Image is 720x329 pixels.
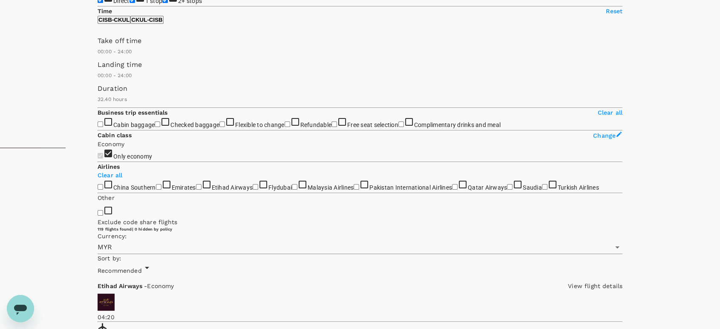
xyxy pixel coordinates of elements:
[253,184,258,190] input: Flydubai
[98,233,127,240] span: Currency :
[285,121,290,127] input: Refundable
[196,184,202,190] input: Etihad Airways
[98,96,127,102] span: 32.40 hours
[98,49,132,55] span: 00:00 - 24:00
[98,294,115,311] img: EY
[98,17,130,23] p: CISB - CKUL
[98,140,622,148] p: Economy
[113,184,156,191] span: China Southern
[147,283,174,289] span: Economy
[98,163,120,170] strong: Airlines
[98,267,142,274] span: Recommended
[611,241,623,253] button: Open
[452,184,458,190] input: Qatar Airways
[170,121,219,128] span: Checked baggage
[523,184,542,191] span: Saudia
[598,108,622,117] p: Clear all
[354,184,359,190] input: Pakistan International Airlines
[98,218,622,226] p: Exclude code share flights
[331,121,337,127] input: Free seat selection
[98,132,132,139] strong: Cabin class
[98,283,144,289] span: Etihad Airways
[98,84,622,94] p: Duration
[7,295,34,322] iframe: Button to launch messaging window
[98,193,622,202] p: Other
[369,184,452,191] span: Pakistan International Airlines
[606,7,622,15] p: Reset
[292,184,297,190] input: Malaysia Airlines
[98,313,622,321] p: 04:20
[219,121,225,127] input: Flexible to change
[98,171,622,179] p: Clear all
[398,121,404,127] input: Complimentary drinks and meal
[98,184,103,190] input: China Southern
[542,184,547,190] input: Turkish Airlines
[113,121,155,128] span: Cabin baggage
[558,184,599,191] span: Turkish Airlines
[131,17,162,23] p: CKUL - CISB
[156,184,161,190] input: Emirates
[568,282,622,290] p: View flight details
[98,226,622,232] div: 119 flights found | 0 hidden by policy
[98,109,168,116] strong: Business trip essentials
[414,121,501,128] span: Complimentary drinks and meal
[268,184,292,191] span: Flydubai
[507,184,513,190] input: Saudia
[98,7,112,15] p: Time
[98,36,622,46] p: Take off time
[98,153,103,159] input: Only economy
[98,121,103,127] input: Cabin baggage
[300,121,332,128] span: Refundable
[155,121,160,127] input: Checked baggage
[347,121,398,128] span: Free seat selection
[113,153,152,160] span: Only economy
[98,72,132,78] span: 00:00 - 24:00
[308,184,354,191] span: Malaysia Airlines
[212,184,253,191] span: Etihad Airways
[172,184,196,191] span: Emirates
[235,121,285,128] span: Flexible to change
[98,60,622,70] p: Landing time
[468,184,507,191] span: Qatar Airways
[593,132,616,139] span: Change
[98,210,103,216] input: Exclude code share flights
[144,283,147,289] span: -
[98,255,121,262] span: Sort by :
